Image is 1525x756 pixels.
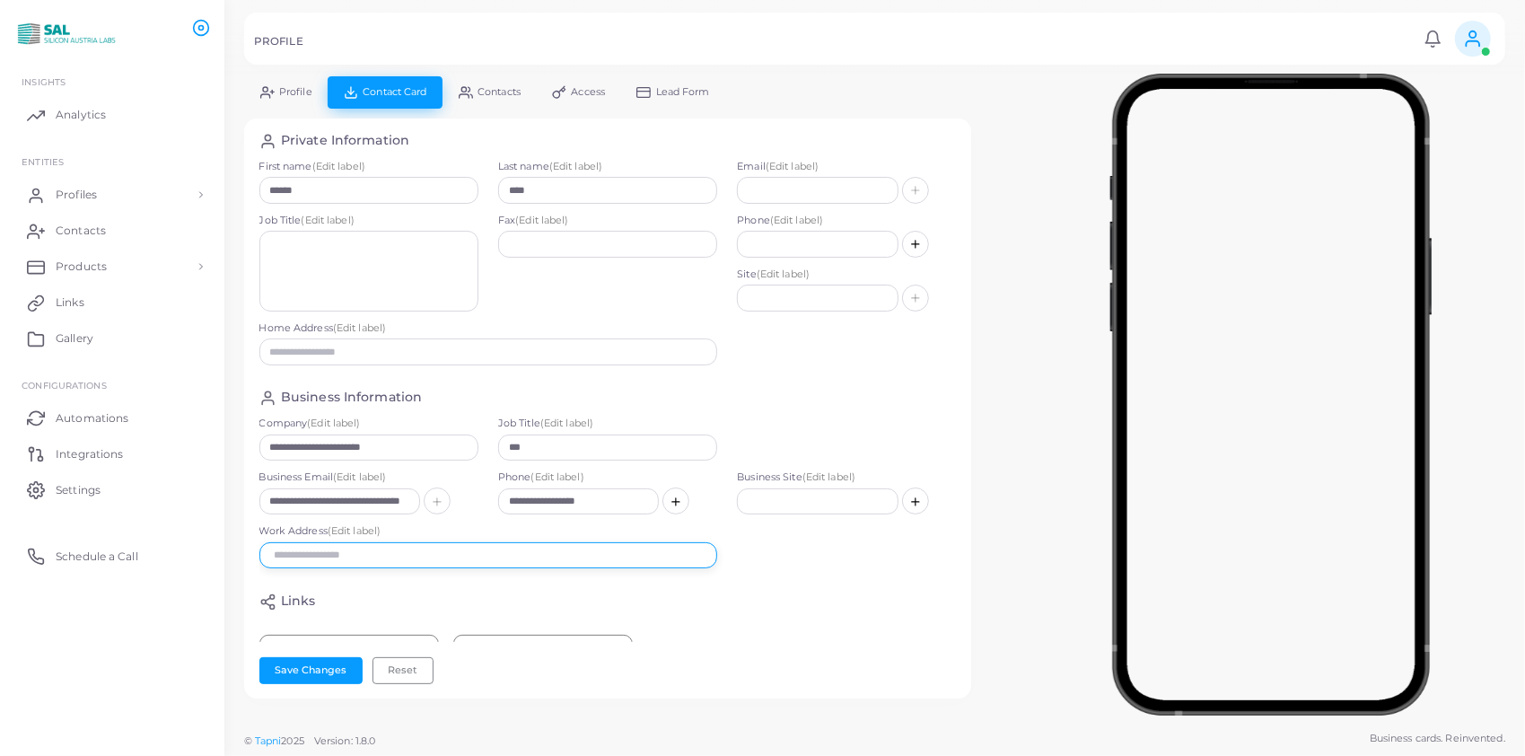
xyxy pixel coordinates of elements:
[498,214,717,228] label: Fax
[259,160,478,174] label: First name
[770,214,823,226] span: (Edit label)
[56,187,97,203] span: Profiles
[737,214,956,228] label: Phone
[333,321,386,334] span: (Edit label)
[56,446,123,462] span: Integrations
[244,734,375,749] span: ©
[737,470,956,485] label: Business Site
[478,87,521,97] span: Contacts
[22,156,64,167] span: ENTITIES
[737,160,956,174] label: Email
[56,259,107,275] span: Products
[259,417,478,431] label: Company
[314,734,376,747] span: Version: 1.8.0
[549,160,602,172] span: (Edit label)
[802,470,855,483] span: (Edit label)
[56,410,128,426] span: Automations
[259,524,718,539] label: Work Address
[515,214,568,226] span: (Edit label)
[302,214,355,226] span: (Edit label)
[56,294,84,311] span: Links
[540,417,593,429] span: (Edit label)
[279,87,312,97] span: Profile
[363,87,426,97] span: Contact Card
[56,482,101,498] span: Settings
[13,400,211,435] a: Automations
[13,471,211,507] a: Settings
[16,17,116,50] img: logo
[13,435,211,471] a: Integrations
[333,470,386,483] span: (Edit label)
[312,160,365,172] span: (Edit label)
[13,321,211,356] a: Gallery
[13,538,211,574] a: Schedule a Call
[1370,731,1505,746] span: Business cards. Reinvented.
[22,76,66,87] span: INSIGHTS
[498,417,717,431] label: Job Title
[259,470,478,485] label: Business Email
[56,549,138,565] span: Schedule a Call
[1109,74,1432,716] img: phone-mock.b55596b7.png
[56,107,106,123] span: Analytics
[255,734,282,747] a: Tapni
[259,657,363,684] button: Save Changes
[737,268,956,282] label: Site
[259,321,718,336] label: Home Address
[498,470,717,485] label: Phone
[13,213,211,249] a: Contacts
[22,380,107,391] span: Configurations
[372,657,434,684] button: Reset
[572,87,606,97] span: Access
[757,268,810,280] span: (Edit label)
[281,390,422,407] h4: Business Information
[259,214,478,228] label: Job Title
[281,734,303,749] span: 2025
[281,593,316,611] h4: Links
[307,417,360,429] span: (Edit label)
[254,35,303,48] h5: PROFILE
[281,133,409,150] h4: Private Information
[656,87,710,97] span: Lead Form
[13,249,211,285] a: Products
[56,223,106,239] span: Contacts
[56,330,93,347] span: Gallery
[13,97,211,133] a: Analytics
[13,285,211,321] a: Links
[531,470,584,483] span: (Edit label)
[13,177,211,213] a: Profiles
[328,524,381,537] span: (Edit label)
[498,160,717,174] label: Last name
[766,160,819,172] span: (Edit label)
